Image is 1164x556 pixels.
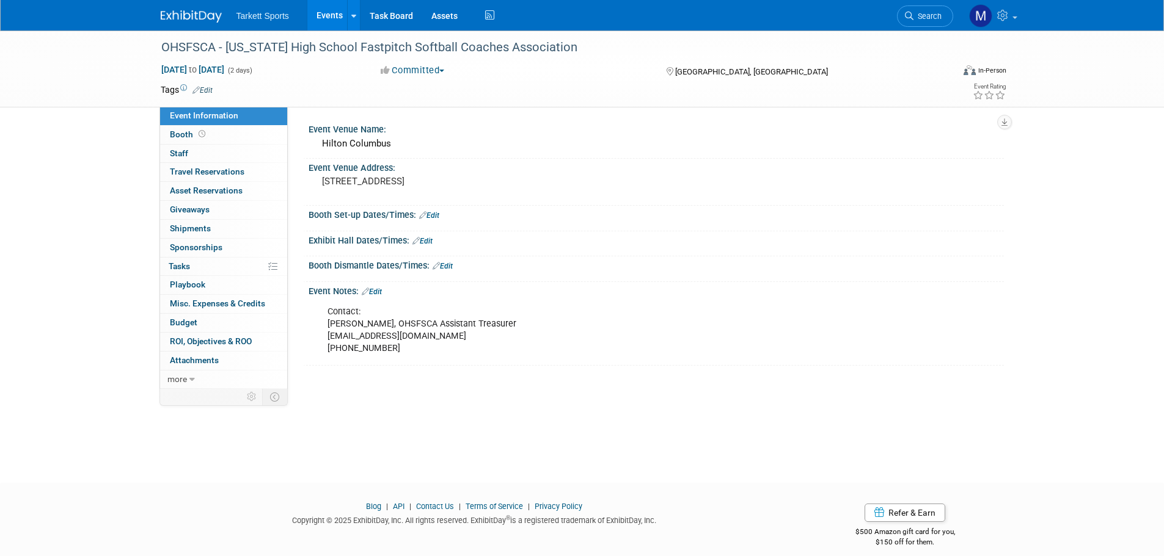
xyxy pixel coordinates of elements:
[466,502,523,511] a: Terms of Service
[161,64,225,75] span: [DATE] [DATE]
[978,66,1006,75] div: In-Person
[160,201,287,219] a: Giveaways
[383,502,391,511] span: |
[913,12,942,21] span: Search
[160,333,287,351] a: ROI, Objectives & ROO
[160,145,287,163] a: Staff
[506,514,510,521] sup: ®
[973,84,1006,90] div: Event Rating
[170,355,219,365] span: Attachments
[236,11,289,21] span: Tarkett Sports
[309,282,1004,298] div: Event Notes:
[362,287,382,296] a: Edit
[160,370,287,389] a: more
[160,239,287,257] a: Sponsorships
[309,206,1004,222] div: Booth Set-up Dates/Times:
[187,65,199,74] span: to
[170,167,244,176] span: Travel Reservations
[160,314,287,332] a: Budget
[160,258,287,276] a: Tasks
[170,223,211,233] span: Shipments
[675,67,828,76] span: [GEOGRAPHIC_DATA], [GEOGRAPHIC_DATA]
[192,86,213,95] a: Edit
[433,262,453,270] a: Edit
[160,276,287,294] a: Playbook
[969,4,992,27] img: Mathieu Martel
[416,502,454,511] a: Contact Us
[160,220,287,238] a: Shipments
[170,129,208,139] span: Booth
[170,280,205,289] span: Playbook
[309,120,1004,135] div: Event Venue Name:
[309,231,1004,247] div: Exhibit Hall Dates/Times:
[376,64,449,77] button: Committed
[406,502,414,511] span: |
[897,5,953,27] a: Search
[167,374,187,384] span: more
[160,182,287,200] a: Asset Reservations
[309,256,1004,272] div: Booth Dismantle Dates/Times:
[196,129,208,139] span: Booth not reserved yet
[170,317,197,327] span: Budget
[170,204,210,214] span: Giveaways
[535,502,582,511] a: Privacy Policy
[881,63,1007,82] div: Event Format
[170,186,243,195] span: Asset Reservations
[309,159,1004,174] div: Event Venue Address:
[807,537,1004,547] div: $150 off for them.
[807,519,1004,547] div: $500 Amazon gift card for you,
[318,134,995,153] div: Hilton Columbus
[160,352,287,370] a: Attachments
[366,502,381,511] a: Blog
[170,242,222,252] span: Sponsorships
[157,37,935,59] div: OHSFSCA - [US_STATE] High School Fastpitch Softball Coaches Association
[170,110,238,120] span: Event Information
[160,126,287,144] a: Booth
[161,512,789,526] div: Copyright © 2025 ExhibitDay, Inc. All rights reserved. ExhibitDay is a registered trademark of Ex...
[160,163,287,181] a: Travel Reservations
[419,211,439,220] a: Edit
[865,504,945,522] a: Refer & Earn
[170,148,188,158] span: Staff
[161,10,222,23] img: ExhibitDay
[170,336,252,346] span: ROI, Objectives & ROO
[319,300,869,361] div: Contact: [PERSON_NAME], OHSFSCA Assistant Treasurer [EMAIL_ADDRESS][DOMAIN_NAME] [PHONE_NUMBER]
[161,84,213,96] td: Tags
[322,176,585,187] pre: [STREET_ADDRESS]
[227,67,252,74] span: (2 days)
[412,237,433,245] a: Edit
[241,389,263,405] td: Personalize Event Tab Strip
[262,389,287,405] td: Toggle Event Tabs
[169,261,190,271] span: Tasks
[525,502,533,511] span: |
[160,107,287,125] a: Event Information
[456,502,464,511] span: |
[964,65,976,75] img: Format-Inperson.png
[170,298,265,308] span: Misc. Expenses & Credits
[393,502,404,511] a: API
[160,295,287,313] a: Misc. Expenses & Credits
